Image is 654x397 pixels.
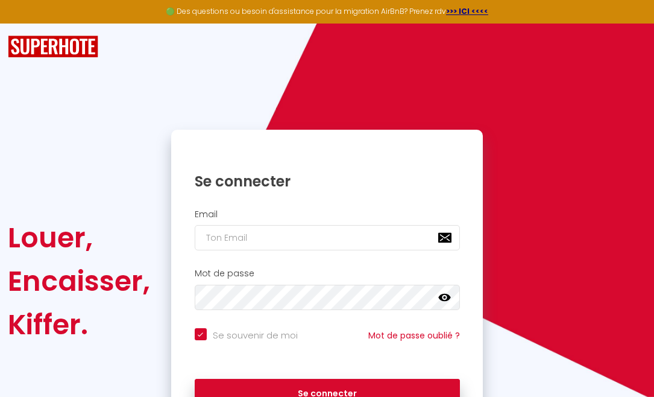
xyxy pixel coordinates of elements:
h2: Email [195,209,460,220]
h2: Mot de passe [195,268,460,279]
div: Kiffer. [8,303,150,346]
a: Mot de passe oublié ? [368,329,460,341]
a: >>> ICI <<<< [446,6,488,16]
div: Encaisser, [8,259,150,303]
img: SuperHote logo [8,36,98,58]
input: Ton Email [195,225,460,250]
h1: Se connecter [195,172,460,191]
div: Louer, [8,216,150,259]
